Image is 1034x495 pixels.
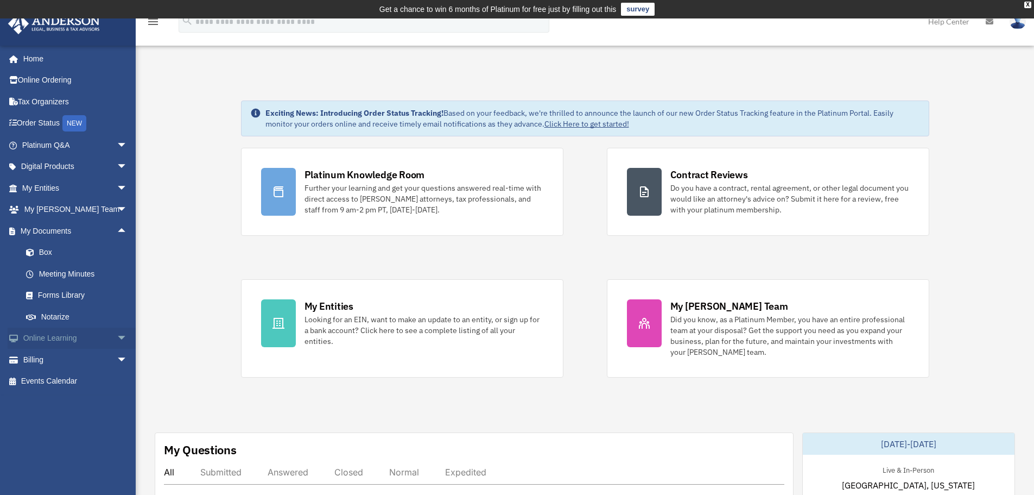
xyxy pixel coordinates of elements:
[117,156,138,178] span: arrow_drop_down
[164,467,174,478] div: All
[803,433,1014,455] div: [DATE]-[DATE]
[670,314,909,358] div: Did you know, as a Platinum Member, you have an entire professional team at your disposal? Get th...
[8,70,144,91] a: Online Ordering
[117,134,138,156] span: arrow_drop_down
[117,177,138,199] span: arrow_drop_down
[8,177,144,199] a: My Entitiesarrow_drop_down
[147,19,160,28] a: menu
[117,328,138,350] span: arrow_drop_down
[265,108,920,129] div: Based on your feedback, we're thrilled to announce the launch of our new Order Status Tracking fe...
[305,168,425,181] div: Platinum Knowledge Room
[181,15,193,27] i: search
[8,371,144,392] a: Events Calendar
[15,306,144,328] a: Notarize
[5,13,103,34] img: Anderson Advisors Platinum Portal
[8,112,144,135] a: Order StatusNEW
[200,467,242,478] div: Submitted
[8,328,144,349] a: Online Learningarrow_drop_down
[544,119,629,129] a: Click Here to get started!
[241,148,563,236] a: Platinum Knowledge Room Further your learning and get your questions answered real-time with dire...
[8,349,144,371] a: Billingarrow_drop_down
[15,242,144,264] a: Box
[389,467,419,478] div: Normal
[268,467,308,478] div: Answered
[241,279,563,378] a: My Entities Looking for an EIN, want to make an update to an entity, or sign up for a bank accoun...
[8,91,144,112] a: Tax Organizers
[445,467,486,478] div: Expedited
[670,299,788,313] div: My [PERSON_NAME] Team
[607,148,929,236] a: Contract Reviews Do you have a contract, rental agreement, or other legal document you would like...
[8,48,138,70] a: Home
[670,168,748,181] div: Contract Reviews
[62,115,86,131] div: NEW
[117,199,138,221] span: arrow_drop_down
[15,285,144,306] a: Forms Library
[334,467,363,478] div: Closed
[621,3,655,16] a: survey
[305,314,543,347] div: Looking for an EIN, want to make an update to an entity, or sign up for a bank account? Click her...
[8,134,144,156] a: Platinum Q&Aarrow_drop_down
[670,183,909,215] div: Do you have a contract, rental agreement, or other legal document you would like an attorney's ad...
[117,220,138,242] span: arrow_drop_up
[8,156,144,178] a: Digital Productsarrow_drop_down
[8,220,144,242] a: My Documentsarrow_drop_up
[265,108,443,118] strong: Exciting News: Introducing Order Status Tracking!
[147,15,160,28] i: menu
[874,463,943,475] div: Live & In-Person
[117,349,138,371] span: arrow_drop_down
[305,183,543,215] div: Further your learning and get your questions answered real-time with direct access to [PERSON_NAM...
[842,479,975,492] span: [GEOGRAPHIC_DATA], [US_STATE]
[1024,2,1031,8] div: close
[164,442,237,458] div: My Questions
[15,263,144,285] a: Meeting Minutes
[305,299,353,313] div: My Entities
[379,3,617,16] div: Get a chance to win 6 months of Platinum for free just by filling out this
[8,199,144,221] a: My [PERSON_NAME] Teamarrow_drop_down
[607,279,929,378] a: My [PERSON_NAME] Team Did you know, as a Platinum Member, you have an entire professional team at...
[1010,14,1026,29] img: User Pic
